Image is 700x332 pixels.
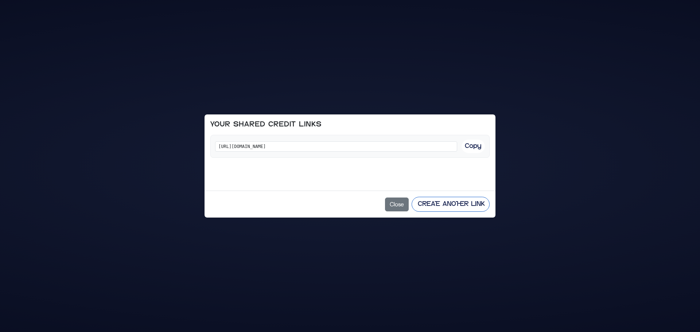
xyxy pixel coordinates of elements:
h6: Your Shared Credit Links [210,120,322,129]
button: Create Another Link [412,197,490,212]
button: Close [385,198,409,211]
small: 1/10 links created [453,121,490,129]
div: 4 credits [210,167,490,176]
button: Copy [462,140,485,153]
strong: Available Credits: [210,168,258,175]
